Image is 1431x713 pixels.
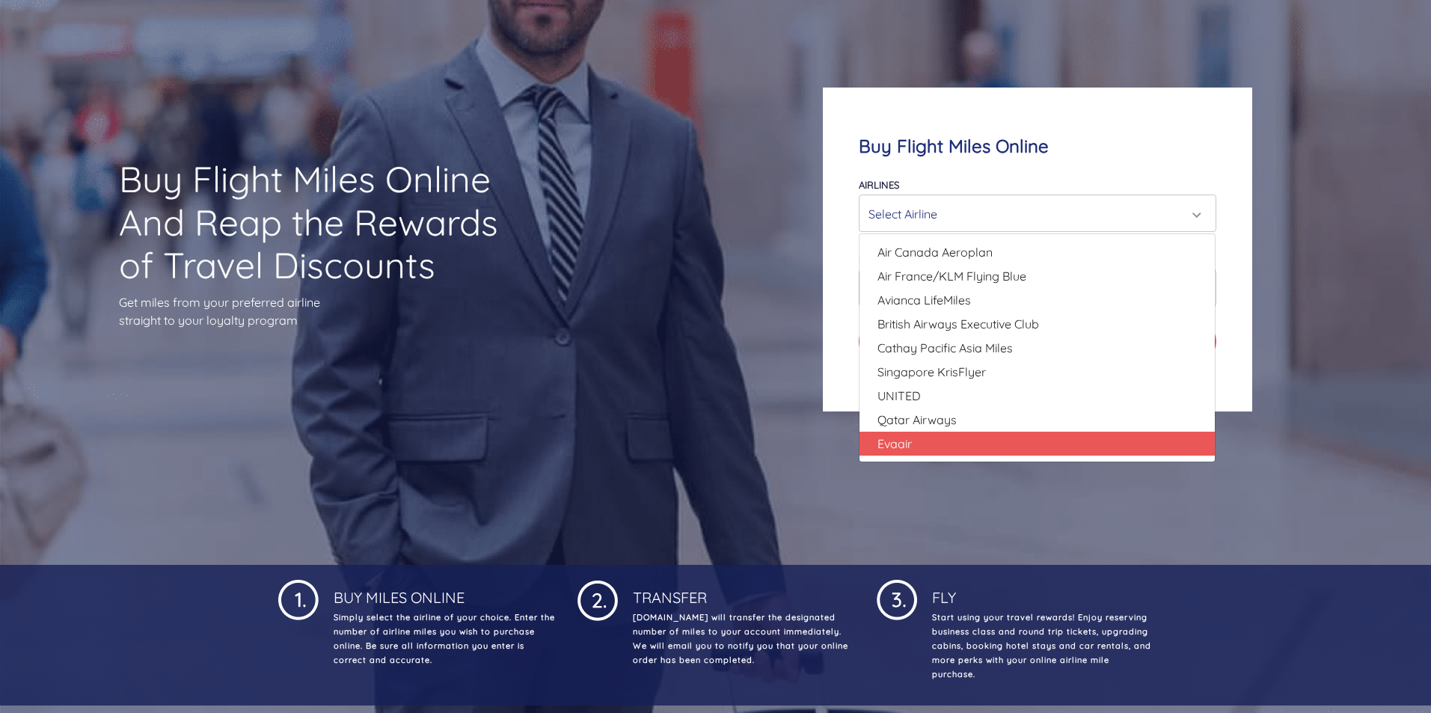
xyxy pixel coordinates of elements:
[868,200,1197,228] div: Select Airline
[929,611,1153,682] p: Start using your travel rewards! Enjoy reserving business class and round trip tickets, upgrading...
[877,411,957,429] span: Qatar Airways
[577,577,618,621] img: 1
[877,315,1039,333] span: British Airways Executive Club
[877,577,917,620] img: 1
[877,363,986,381] span: Singapore KrisFlyer
[877,387,921,405] span: UNITED
[877,339,1013,357] span: Cathay Pacific Asia Miles
[119,293,524,329] p: Get miles from your preferred airline straight to your loyalty program
[877,291,971,309] span: Avianca LifeMiles
[119,158,524,287] h1: Buy Flight Miles Online And Reap the Rewards of Travel Discounts
[877,267,1026,285] span: Air France/KLM Flying Blue
[859,135,1216,157] h4: Buy Flight Miles Online
[859,195,1216,232] button: Select Airline
[630,577,854,607] h4: Transfer
[278,577,319,620] img: 1
[859,179,899,191] label: Airlines
[877,243,993,261] span: Air Canada Aeroplan
[331,611,555,667] p: Simply select the airline of your choice. Enter the number of airline miles you wish to purchase ...
[331,577,555,607] h4: Buy Miles Online
[929,577,1153,607] h4: Fly
[877,435,912,453] span: Evaair
[630,611,854,667] p: [DOMAIN_NAME] will transfer the designated number of miles to your account immediately. We will e...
